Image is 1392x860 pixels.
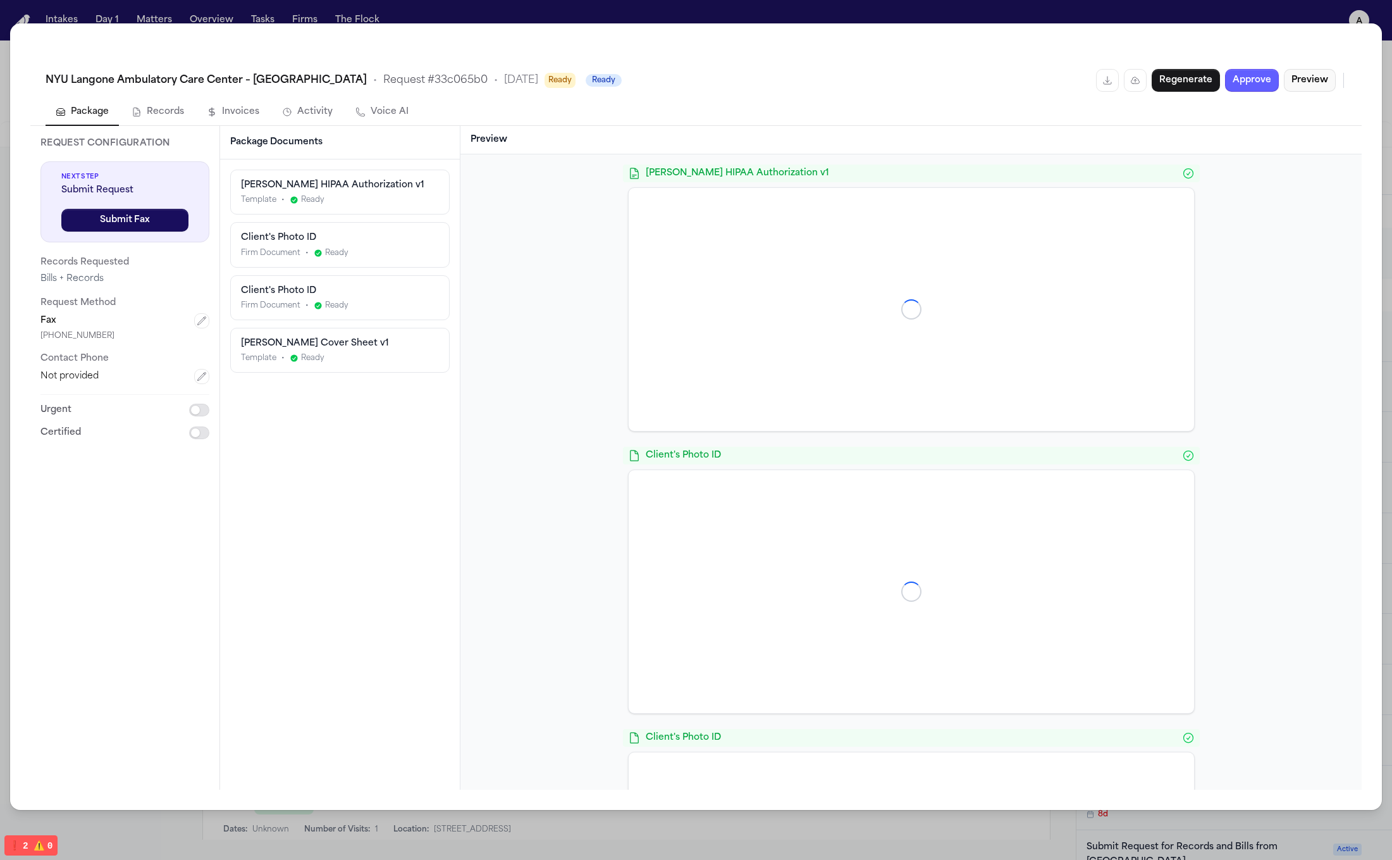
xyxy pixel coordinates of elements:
[305,247,309,258] span: •
[623,447,1200,464] div: Client's Photo ID
[40,402,71,418] p: Urgent
[586,74,622,87] span: Ready
[231,328,449,372] div: [PERSON_NAME] Cover Sheet v1Template•Ready
[230,136,450,149] h3: Package Documents
[241,247,300,258] span: Firm Document
[301,195,324,205] span: Ready
[623,165,1200,182] div: [PERSON_NAME] HIPAA Authorization v1
[241,301,300,311] span: Firm Document
[504,73,538,88] span: [DATE]
[646,167,1177,180] span: [PERSON_NAME] HIPAA Authorization v1
[231,223,449,266] div: Client's Photo IDFirm Document•Ready
[305,301,309,311] span: •
[241,179,439,191] div: [PERSON_NAME] HIPAA Authorization v1
[1225,69,1279,92] button: Approve
[40,136,209,151] p: Request Configuration
[40,273,209,285] div: Bills + Records
[40,296,209,311] p: Request Method
[325,301,348,311] span: Ready
[61,172,188,182] span: Next Step
[545,73,576,88] span: Ready
[241,284,439,296] div: Client's Photo ID
[46,73,367,88] span: NYU Langone Ambulatory Care Center – [GEOGRAPHIC_DATA]
[471,134,1352,146] h3: Preview
[241,337,439,349] div: [PERSON_NAME] Cover Sheet v1
[61,184,188,197] span: Submit Request
[231,275,449,319] div: Client's Photo IDFirm Document•Ready
[40,255,209,270] p: Records Requested
[241,232,439,244] div: Client's Photo ID
[383,73,488,88] span: Request # 33c065b0
[40,370,99,383] span: Not provided
[325,247,348,258] span: Ready
[281,353,285,363] span: •
[646,732,1177,744] span: Client's Photo ID
[46,99,119,126] button: Package
[61,209,188,232] button: Submit Fax
[301,353,324,363] span: Ready
[121,99,194,126] button: Records
[1284,69,1336,92] button: Preview
[241,353,276,363] span: Template
[40,351,209,366] p: Contact Phone
[40,425,81,440] p: Certified
[197,99,269,126] button: Invoices
[241,195,276,205] span: Template
[40,315,56,327] span: Fax
[281,195,285,205] span: •
[40,331,209,341] div: [PHONE_NUMBER]
[623,729,1200,747] div: Client's Photo ID
[373,73,377,88] span: •
[646,449,1177,462] span: Client's Photo ID
[272,99,343,126] button: Activity
[1152,69,1220,92] button: Regenerate
[231,170,449,214] div: [PERSON_NAME] HIPAA Authorization v1Template•Ready
[345,99,419,126] button: Voice AI
[494,73,498,88] span: •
